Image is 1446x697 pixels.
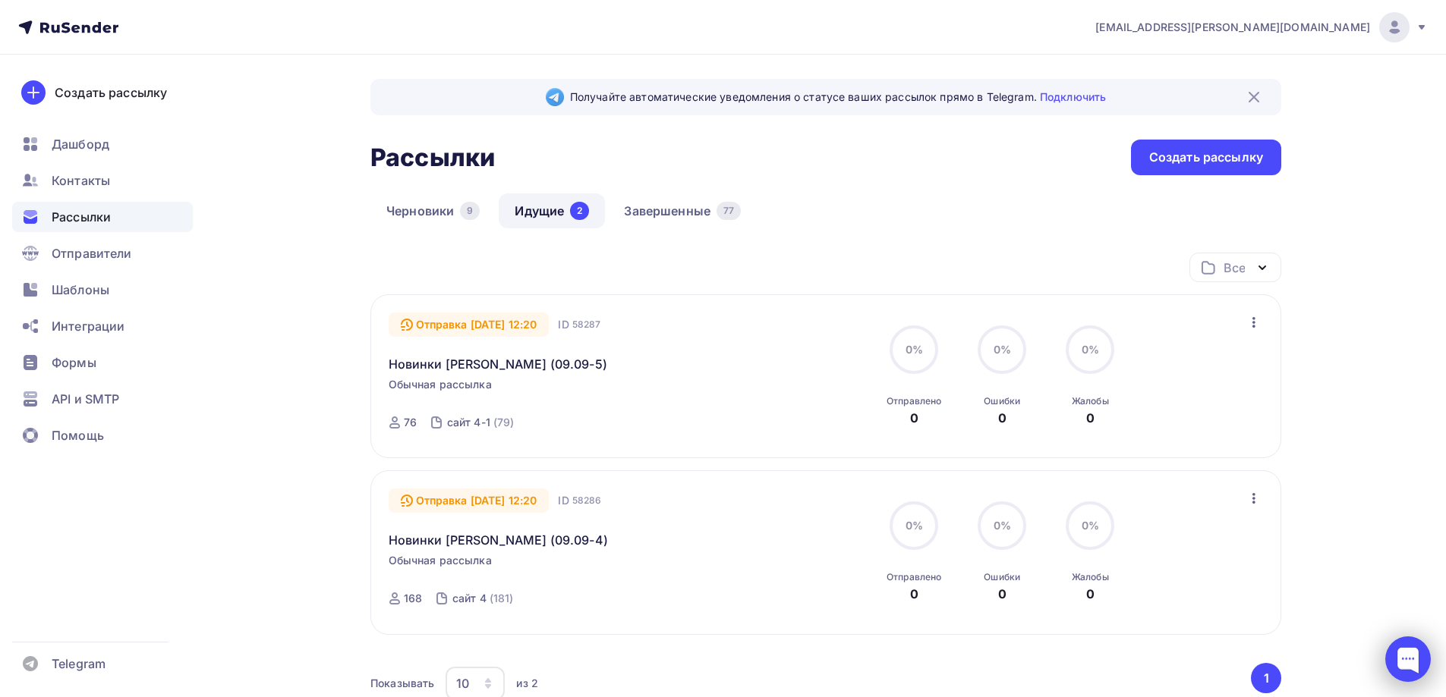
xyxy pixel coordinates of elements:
[499,193,605,228] a: Идущие2
[451,586,515,611] a: сайт 4 (181)
[1086,585,1095,603] div: 0
[493,415,515,430] div: (79)
[52,281,109,299] span: Шаблоны
[52,390,119,408] span: API и SMTP
[984,395,1020,407] div: Ошибки
[1040,90,1106,103] a: Подключить
[12,202,193,232] a: Рассылки
[52,353,96,372] span: Формы
[1082,519,1099,532] span: 0%
[52,244,132,262] span: Отправители
[516,676,538,691] div: из 2
[994,343,1011,356] span: 0%
[572,493,602,508] span: 58286
[1086,409,1095,427] div: 0
[1189,253,1281,282] button: Все
[984,571,1020,583] div: Ошибки
[717,202,741,220] div: 77
[12,129,193,159] a: Дашборд
[490,591,514,606] div: (181)
[12,275,193,305] a: Шаблоны
[906,519,923,532] span: 0%
[370,143,495,173] h2: Рассылки
[887,395,941,407] div: Отправлено
[546,88,564,106] img: Telegram
[558,493,569,508] span: ID
[558,317,569,332] span: ID
[52,655,106,673] span: Telegram
[456,674,469,692] div: 10
[998,585,1007,603] div: 0
[998,409,1007,427] div: 0
[1149,149,1263,166] div: Создать рассылку
[608,193,757,228] a: Завершенные77
[1224,259,1245,277] div: Все
[12,165,193,196] a: Контакты
[447,415,490,430] div: сайт 4-1
[1082,343,1099,356] span: 0%
[1072,571,1109,583] div: Жалобы
[994,519,1011,532] span: 0%
[1249,663,1282,693] ul: Pagination
[389,377,492,392] span: Обычная рассылка
[460,202,480,220] div: 9
[52,426,104,444] span: Помощь
[370,676,434,691] div: Показывать
[52,135,109,153] span: Дашборд
[389,531,608,549] a: Новинки [PERSON_NAME] (09.09-4)
[389,488,550,513] div: Отправка [DATE] 12:20
[1072,395,1109,407] div: Жалобы
[389,312,550,337] div: Отправка [DATE] 12:20
[1095,20,1370,35] span: [EMAIL_ADDRESS][PERSON_NAME][DOMAIN_NAME]
[52,208,111,226] span: Рассылки
[404,415,417,430] div: 76
[1251,663,1281,693] button: Go to page 1
[452,591,487,606] div: сайт 4
[404,591,422,606] div: 168
[446,410,516,435] a: сайт 4-1 (79)
[910,409,918,427] div: 0
[55,83,167,102] div: Создать рассылку
[52,317,124,335] span: Интеграции
[906,343,923,356] span: 0%
[52,171,110,190] span: Контакты
[570,89,1106,105] span: Получайте автоматические уведомления о статусе ваших рассылок прямо в Telegram.
[12,238,193,268] a: Отправители
[389,355,607,373] a: Новинки [PERSON_NAME] (09.09-5)
[12,347,193,378] a: Формы
[887,571,941,583] div: Отправлено
[910,585,918,603] div: 0
[570,202,589,220] div: 2
[389,553,492,568] span: Обычная рассылка
[370,193,496,228] a: Черновики9
[1095,12,1428,42] a: [EMAIL_ADDRESS][PERSON_NAME][DOMAIN_NAME]
[572,317,601,332] span: 58287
